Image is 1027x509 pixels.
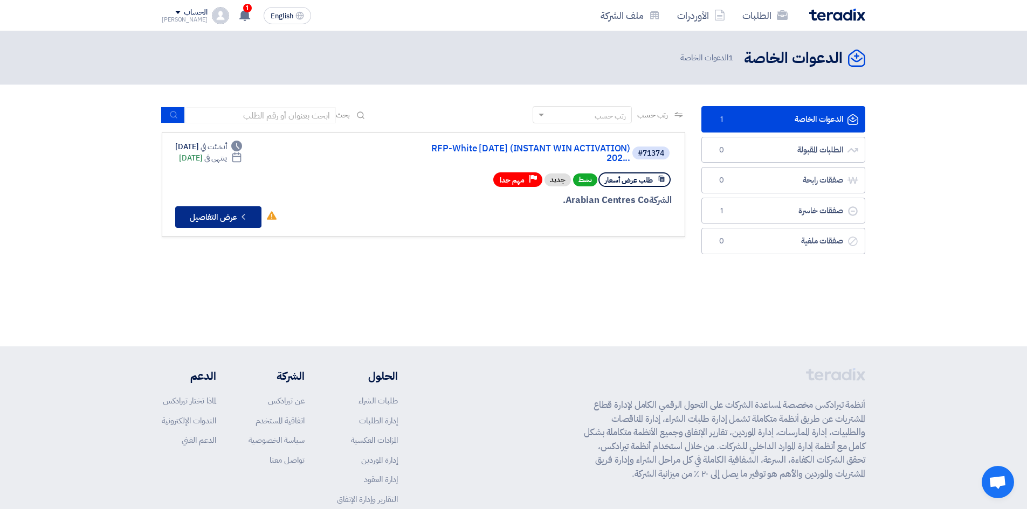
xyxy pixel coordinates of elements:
input: ابحث بعنوان أو رقم الطلب [185,107,336,123]
a: لماذا تختار تيرادكس [163,395,216,407]
a: التقارير وإدارة الإنفاق [337,493,398,505]
span: 0 [715,236,728,247]
a: إدارة الموردين [361,454,398,466]
img: profile_test.png [212,7,229,24]
a: الدعم الفني [182,434,216,446]
a: صفقات خاسرة1 [701,198,865,224]
a: الندوات الإلكترونية [162,415,216,427]
span: 1 [243,4,252,12]
li: الدعم [162,368,216,384]
a: صفقات ملغية0 [701,228,865,254]
span: رتب حسب [637,109,668,121]
a: إدارة الطلبات [359,415,398,427]
span: 1 [728,52,733,64]
div: [DATE] [179,152,242,164]
div: [PERSON_NAME] [162,17,208,23]
div: جديد [544,173,571,186]
a: المزادات العكسية [351,434,398,446]
button: عرض التفاصيل [175,206,261,228]
span: 1 [715,114,728,125]
div: [DATE] [175,141,242,152]
a: RFP-White [DATE] (INSTANT WIN ACTIVATION) 202... [415,144,630,163]
a: اتفاقية المستخدم [256,415,305,427]
span: 0 [715,145,728,156]
p: أنظمة تيرادكس مخصصة لمساعدة الشركات على التحول الرقمي الكامل لإدارة قطاع المشتريات عن طريق أنظمة ... [584,398,865,480]
span: أنشئت في [201,141,226,152]
a: الطلبات المقبولة0 [701,137,865,163]
h2: الدعوات الخاصة [744,48,843,69]
div: رتب حسب [595,110,626,122]
div: Arabian Centres Co. [412,193,672,207]
a: إدارة العقود [364,473,398,485]
span: نشط [573,173,597,186]
a: تواصل معنا [270,454,305,466]
a: عن تيرادكس [268,395,305,407]
a: الأوردرات [668,3,734,28]
a: سياسة الخصوصية [249,434,305,446]
div: الحساب [184,8,207,17]
span: بحث [336,109,350,121]
span: ينتهي في [204,152,226,164]
span: الدعوات الخاصة [680,52,735,64]
li: الحلول [337,368,398,384]
a: صفقات رابحة0 [701,167,865,193]
li: الشركة [249,368,305,384]
span: طلب عرض أسعار [605,175,653,185]
a: الطلبات [734,3,796,28]
span: الشركة [649,193,672,207]
a: طلبات الشراء [359,395,398,407]
div: #71374 [638,150,664,157]
a: ملف الشركة [592,3,668,28]
a: الدعوات الخاصة1 [701,106,865,133]
button: English [264,7,311,24]
span: مهم جدا [500,175,525,185]
img: Teradix logo [809,9,865,21]
span: 0 [715,175,728,186]
span: English [271,12,293,20]
div: Open chat [982,466,1014,498]
span: 1 [715,206,728,217]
